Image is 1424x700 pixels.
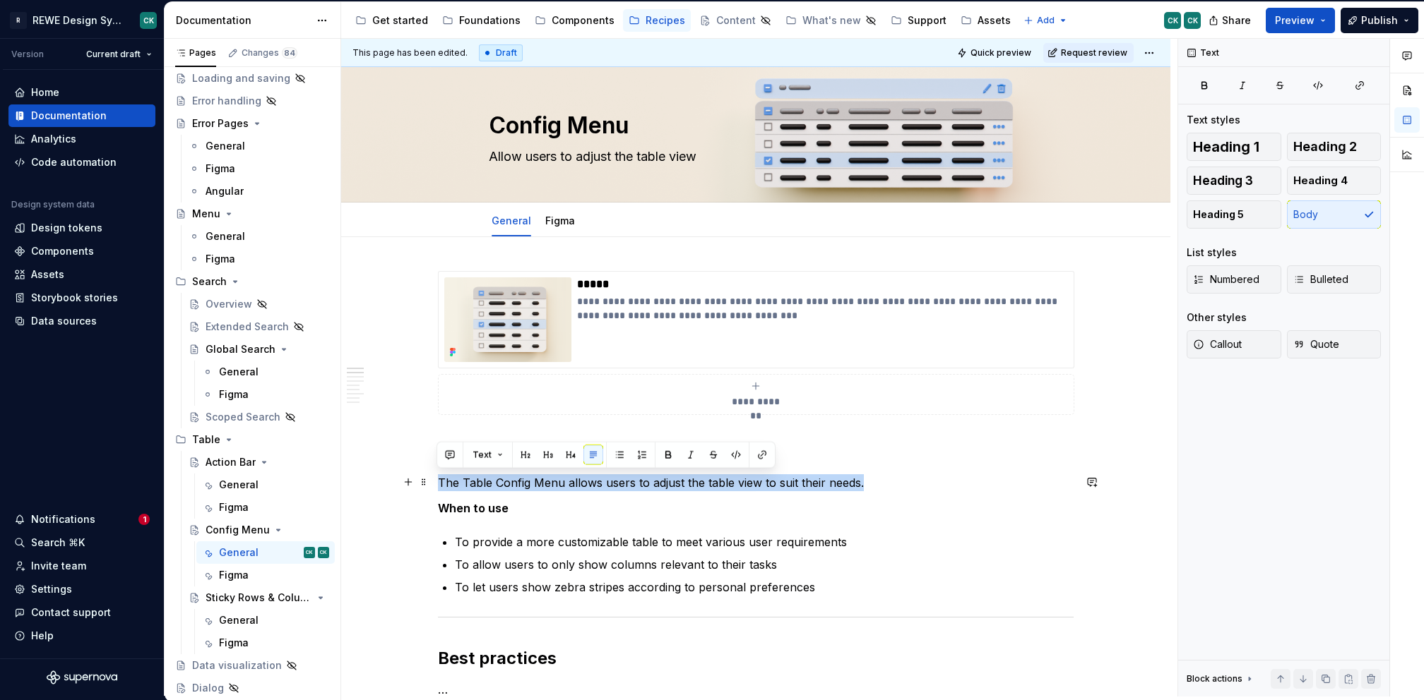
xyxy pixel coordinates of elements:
[219,545,259,560] div: General
[170,203,335,225] a: Menu
[219,500,249,514] div: Figma
[780,9,882,32] a: What's new
[183,315,335,338] a: Extended Search
[31,155,117,169] div: Code automation
[206,184,244,198] div: Angular
[1187,246,1237,260] div: List styles
[196,564,335,586] a: Figma
[8,104,155,127] a: Documentation
[1037,15,1055,26] span: Add
[1266,8,1335,33] button: Preview
[206,455,256,469] div: Action Bar
[8,555,155,577] a: Invite team
[350,6,1016,35] div: Page tree
[978,13,1011,28] div: Assets
[143,15,154,26] div: CK
[183,293,335,315] a: Overview
[206,229,245,243] div: General
[1061,47,1127,59] span: Request review
[1287,330,1382,358] button: Quote
[1187,133,1281,161] button: Heading 1
[206,342,275,356] div: Global Search
[183,406,335,428] a: Scoped Search
[31,314,97,328] div: Data sources
[1193,140,1259,154] span: Heading 1
[1193,272,1259,286] span: Numbered
[192,658,282,672] div: Data visualization
[1201,8,1260,33] button: Share
[219,387,249,402] div: Figma
[455,533,1074,550] p: To provide a more customizable table to meet various user requirements
[219,636,249,650] div: Figma
[8,624,155,647] button: Help
[1187,265,1281,294] button: Numbered
[219,613,259,627] div: General
[1193,174,1253,188] span: Heading 3
[438,647,1074,670] h2: Best practices
[196,383,335,406] a: Figma
[8,601,155,624] button: Contact support
[8,286,155,309] a: Storybook stories
[11,199,95,210] div: Design system data
[306,545,313,560] div: CK
[8,531,155,554] button: Search ⌘K
[206,410,280,424] div: Scoped Search
[8,310,155,332] a: Data sources
[1187,673,1242,684] div: Block actions
[196,609,335,632] a: General
[8,508,155,531] button: Notifications1
[206,252,235,266] div: Figma
[196,496,335,519] a: Figma
[170,428,335,451] div: Table
[529,9,620,32] a: Components
[196,541,335,564] a: GeneralCKCK
[1019,11,1072,30] button: Add
[455,579,1074,596] p: To let users show zebra stripes according to personal preferences
[138,514,150,525] span: 1
[219,365,259,379] div: General
[192,94,261,108] div: Error handling
[8,151,155,174] a: Code automation
[31,291,118,305] div: Storybook stories
[1293,272,1348,286] span: Bulleted
[196,632,335,654] a: Figma
[196,361,335,383] a: General
[1193,337,1242,351] span: Callout
[206,297,252,311] div: Overview
[1293,337,1339,351] span: Quote
[646,13,685,28] div: Recipes
[8,578,155,601] a: Settings
[183,225,335,248] a: General
[206,162,235,176] div: Figma
[350,9,434,32] a: Get started
[438,681,1074,698] p: …
[1287,167,1382,195] button: Heading 4
[86,49,141,60] span: Current draft
[1187,310,1247,325] div: Other styles
[694,9,777,32] a: Content
[372,13,428,28] div: Get started
[8,240,155,262] a: Components
[31,85,59,99] div: Home
[47,670,117,684] svg: Supernova Logo
[437,9,526,32] a: Foundations
[183,157,335,180] a: Figma
[192,274,227,289] div: Search
[486,109,1020,143] textarea: Config Menu
[31,244,94,258] div: Components
[31,629,54,643] div: Help
[1187,669,1255,689] div: Block actions
[486,145,1020,168] textarea: Allow users to adjust the table view
[183,586,335,609] a: Sticky Rows & Columns
[192,116,249,131] div: Error Pages
[908,13,947,28] div: Support
[953,43,1038,63] button: Quick preview
[183,135,335,157] a: General
[206,523,270,537] div: Config Menu
[11,49,44,60] div: Version
[183,451,335,473] a: Action Bar
[183,519,335,541] a: Config Menu
[31,512,95,526] div: Notifications
[438,474,1074,491] p: The Table Config Menu allows users to adjust the table view to suit their needs.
